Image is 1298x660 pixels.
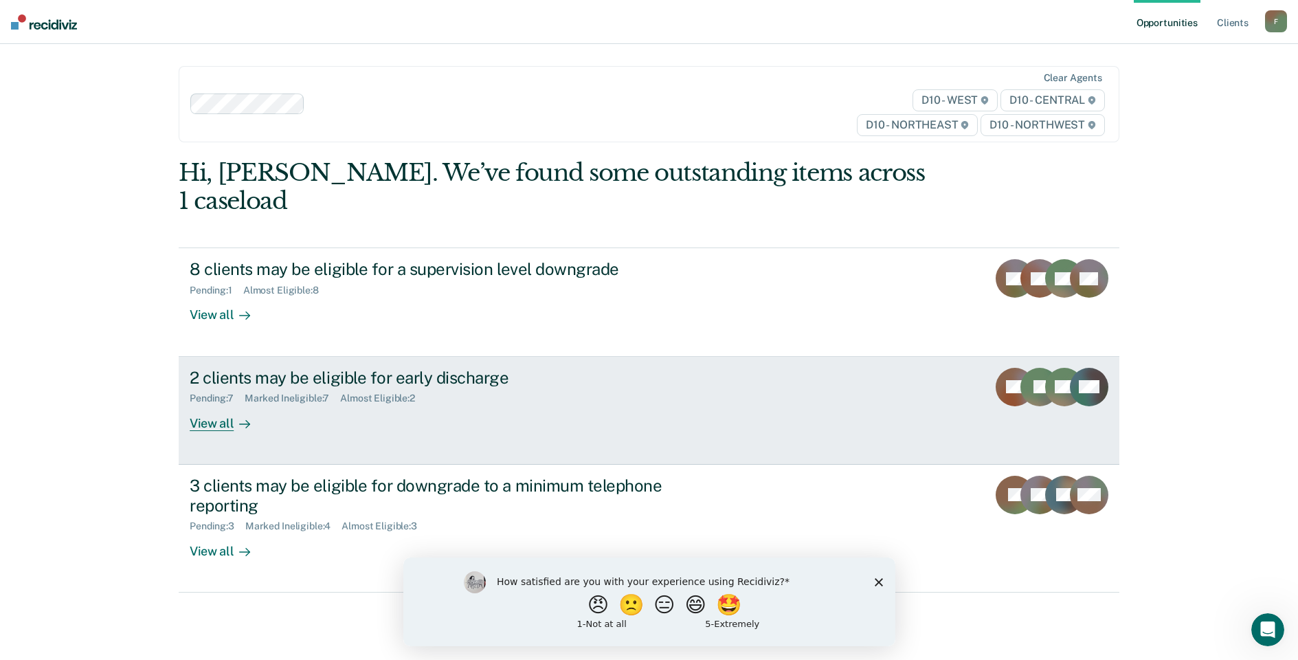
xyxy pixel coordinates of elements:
div: 8 clients may be eligible for a supervision level downgrade [190,259,672,279]
img: Recidiviz [11,14,77,30]
div: Clear agents [1044,72,1102,84]
div: Pending : 3 [190,520,245,532]
div: Pending : 7 [190,393,245,404]
div: Pending : 1 [190,285,243,296]
div: View all [190,532,267,559]
a: 8 clients may be eligible for a supervision level downgradePending:1Almost Eligible:8View all [179,247,1119,356]
iframe: Survey by Kim from Recidiviz [403,558,895,646]
div: View all [190,296,267,323]
div: View all [190,404,267,431]
div: Marked Ineligible : 7 [245,393,340,404]
a: 3 clients may be eligible for downgrade to a minimum telephone reportingPending:3Marked Ineligibl... [179,465,1119,593]
div: Almost Eligible : 8 [243,285,330,296]
div: Almost Eligible : 3 [342,520,428,532]
div: Hi, [PERSON_NAME]. We’ve found some outstanding items across 1 caseload [179,159,931,215]
div: Almost Eligible : 2 [340,393,426,404]
div: 2 clients may be eligible for early discharge [190,368,672,388]
button: F [1265,10,1287,32]
span: D10 - WEST [913,89,998,111]
span: D10 - CENTRAL [1000,89,1105,111]
span: D10 - NORTHWEST [981,114,1104,136]
div: 3 clients may be eligible for downgrade to a minimum telephone reporting [190,476,672,516]
a: 2 clients may be eligible for early dischargePending:7Marked Ineligible:7Almost Eligible:2View all [179,357,1119,465]
div: Marked Ineligible : 4 [245,520,342,532]
iframe: Intercom live chat [1251,613,1284,646]
span: D10 - NORTHEAST [857,114,978,136]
